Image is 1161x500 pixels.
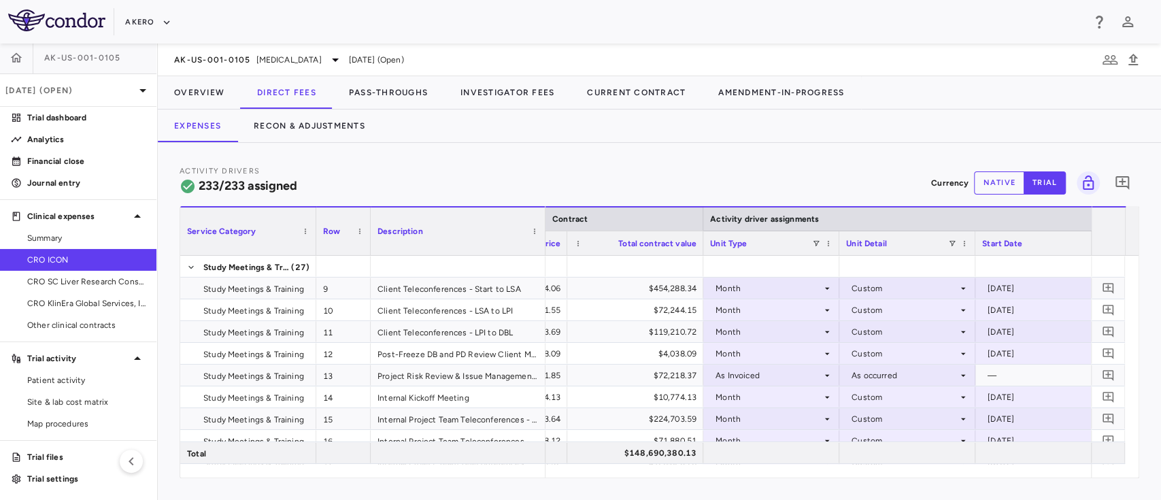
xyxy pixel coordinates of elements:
[716,408,822,430] div: Month
[125,12,171,33] button: Akero
[371,299,545,320] div: Client Teleconferences - LSA to LPI
[1102,325,1115,338] svg: Add comment
[716,278,822,299] div: Month
[1099,431,1117,450] button: Add comment
[27,232,146,244] span: Summary
[203,256,290,278] span: Study Meetings & Training
[203,322,304,344] span: Study Meetings & Training
[371,430,545,451] div: Internal Project Team Teleconferences - LSA to LPI
[371,343,545,364] div: Post-Freeze DB and PD Review Client Meeting
[1024,171,1066,195] button: trial
[579,430,696,452] div: $71,880.51
[323,227,340,236] span: Row
[852,365,958,386] div: As occurred
[982,239,1022,248] span: Start Date
[1114,175,1130,191] svg: Add comment
[371,365,545,386] div: Project Risk Review & Issue Management Meeting
[291,256,309,278] span: (27)
[1102,434,1115,447] svg: Add comment
[988,408,1096,430] div: [DATE]
[716,343,822,365] div: Month
[552,214,588,224] span: Contract
[174,54,251,65] span: AK-US-001-0105
[27,418,146,430] span: Map procedures
[710,214,819,224] span: Activity driver assignments
[1099,388,1117,406] button: Add comment
[852,321,958,343] div: Custom
[716,386,822,408] div: Month
[618,239,696,248] span: Total contract value
[203,409,304,431] span: Study Meetings & Training
[180,167,260,176] span: Activity Drivers
[44,52,121,63] span: AK-US-001-0105
[988,321,1096,343] div: [DATE]
[579,386,696,408] div: $10,774.13
[203,278,304,300] span: Study Meetings & Training
[852,343,958,365] div: Custom
[852,408,958,430] div: Custom
[158,110,237,142] button: Expenses
[1099,279,1117,297] button: Add comment
[371,278,545,299] div: Client Teleconferences - Start to LSA
[579,365,696,386] div: $72,218.37
[1102,390,1115,403] svg: Add comment
[316,278,371,299] div: 9
[316,299,371,320] div: 10
[203,387,304,409] span: Study Meetings & Training
[988,278,1096,299] div: [DATE]
[27,319,146,331] span: Other clinical contracts
[931,177,969,189] p: Currency
[377,227,423,236] span: Description
[988,343,1096,365] div: [DATE]
[27,155,146,167] p: Financial close
[203,300,304,322] span: Study Meetings & Training
[27,133,146,146] p: Analytics
[27,374,146,386] span: Patient activity
[241,76,333,109] button: Direct Fees
[710,239,747,248] span: Unit Type
[203,365,304,387] span: Study Meetings & Training
[716,299,822,321] div: Month
[1071,171,1100,195] span: You do not have permission to lock or unlock grids
[27,254,146,266] span: CRO ICON
[1099,366,1117,384] button: Add comment
[199,177,297,195] h6: 233/233 assigned
[852,386,958,408] div: Custom
[27,210,129,222] p: Clinical expenses
[1099,322,1117,341] button: Add comment
[27,473,146,485] p: Trial settings
[187,443,206,465] span: Total
[988,365,1096,386] div: —
[203,431,304,452] span: Study Meetings & Training
[349,54,404,66] span: [DATE] (Open)
[316,386,371,407] div: 14
[316,365,371,386] div: 13
[579,299,696,321] div: $72,244.15
[1102,369,1115,382] svg: Add comment
[974,171,1024,195] button: native
[1102,412,1115,425] svg: Add comment
[5,84,135,97] p: [DATE] (Open)
[371,386,545,407] div: Internal Kickoff Meeting
[27,352,129,365] p: Trial activity
[371,321,545,342] div: Client Teleconferences - LPI to DBL
[702,76,860,109] button: Amendment-In-Progress
[316,321,371,342] div: 11
[716,365,822,386] div: As Invoiced
[27,396,146,408] span: Site & lab cost matrix
[579,343,696,365] div: $4,038.09
[579,278,696,299] div: $454,288.34
[852,430,958,452] div: Custom
[316,343,371,364] div: 12
[988,430,1096,452] div: [DATE]
[988,386,1096,408] div: [DATE]
[8,10,105,31] img: logo-full-BYUhSk78.svg
[1099,344,1117,363] button: Add comment
[27,451,146,463] p: Trial files
[1099,410,1117,428] button: Add comment
[1111,171,1134,195] button: Add comment
[716,430,822,452] div: Month
[852,278,958,299] div: Custom
[27,276,146,288] span: CRO SC Liver Research Consortium LLC
[444,76,571,109] button: Investigator Fees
